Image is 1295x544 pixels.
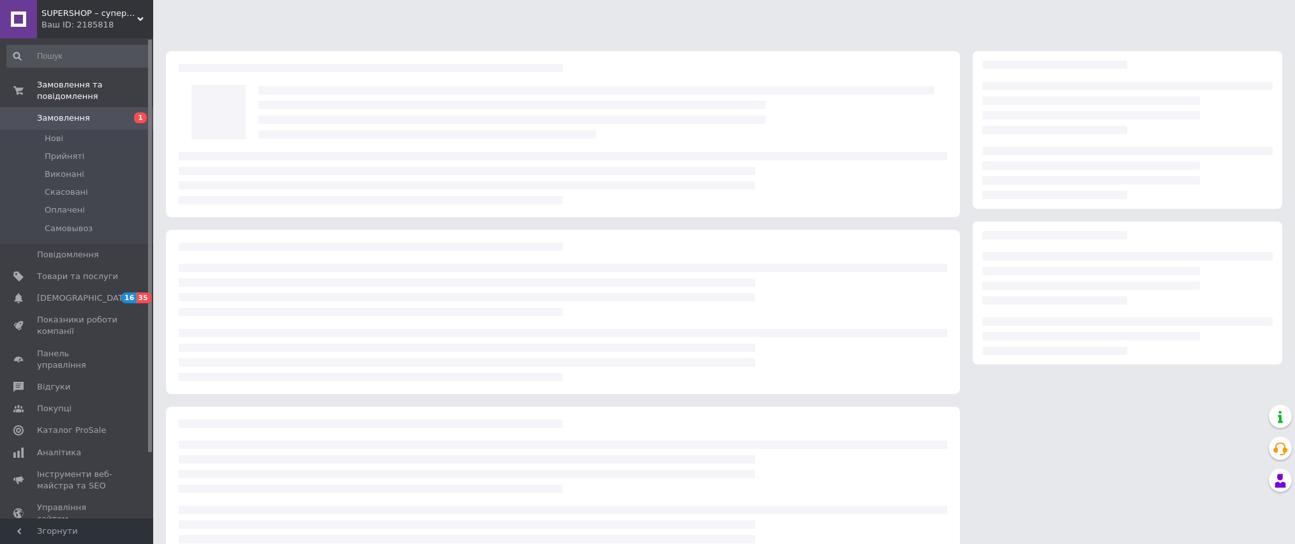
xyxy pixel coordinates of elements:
div: Ваш ID: 2185818 [41,19,153,31]
span: Скасовані [45,186,88,198]
span: Замовлення та повідомлення [37,79,153,102]
span: Самовывоз [45,223,93,234]
span: Нові [45,133,63,144]
span: 1 [134,112,147,123]
span: Відгуки [37,381,70,393]
span: Повідомлення [37,249,99,261]
span: [DEMOGRAPHIC_DATA] [37,292,131,304]
span: Виконані [45,169,84,180]
span: Товари та послуги [37,271,118,282]
span: 35 [136,292,151,303]
span: Аналітика [37,447,81,458]
span: 16 [121,292,136,303]
span: Оплачені [45,204,85,216]
span: Прийняті [45,151,84,162]
span: Інструменти веб-майстра та SEO [37,469,118,492]
span: Панель управління [37,348,118,371]
span: Покупці [37,403,71,414]
span: Управління сайтом [37,502,118,525]
input: Пошук [6,45,150,68]
span: Замовлення [37,112,90,124]
span: Показники роботи компанії [37,314,118,337]
span: Каталог ProSale [37,425,106,436]
span: SUPERSHOP – супер ціни, супер вибір, супер покупки! [41,8,137,19]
